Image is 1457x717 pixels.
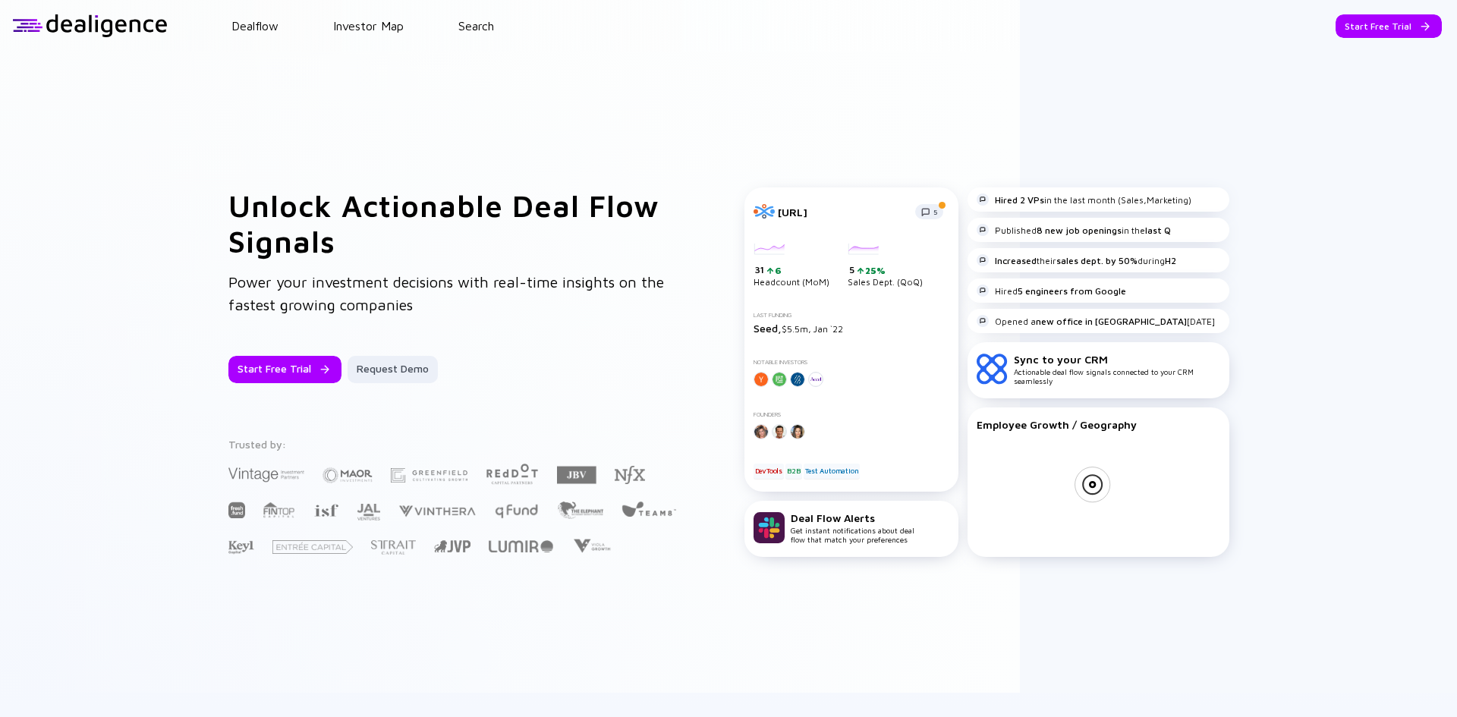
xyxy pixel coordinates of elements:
[1336,14,1442,38] button: Start Free Trial
[615,466,645,484] img: NFX
[357,504,380,520] img: JAL Ventures
[1037,225,1122,236] strong: 8 new job openings
[977,224,1171,236] div: Published in the
[1165,255,1176,266] strong: H2
[773,265,782,276] div: 6
[778,206,906,219] div: [URL]
[313,503,338,517] img: Israel Secondary Fund
[228,438,679,451] div: Trusted by:
[995,255,1037,266] strong: Increased
[1018,285,1126,297] strong: 5 engineers from Google
[755,264,829,276] div: 31
[864,265,886,276] div: 25%
[1145,225,1171,236] strong: last Q
[398,504,476,518] img: Vinthera
[228,540,254,555] img: Key1 Capital
[486,461,539,486] img: Red Dot Capital Partners
[228,187,684,259] h1: Unlock Actionable Deal Flow Signals
[231,19,278,33] a: Dealflow
[791,511,914,524] div: Deal Flow Alerts
[228,273,664,313] span: Power your investment decisions with real-time insights on the fastest growing companies
[557,502,603,519] img: The Elephant
[791,511,914,544] div: Get instant notifications about deal flow that match your preferences
[571,539,612,553] img: Viola Growth
[434,540,470,552] img: Jerusalem Venture Partners
[622,501,676,517] img: Team8
[1056,255,1138,266] strong: sales dept. by 50%
[494,502,539,520] img: Q Fund
[323,463,373,488] img: Maor Investments
[785,464,801,479] div: B2B
[348,356,438,383] button: Request Demo
[977,193,1191,206] div: in the last month (Sales,Marketing)
[754,244,829,288] div: Headcount (MoM)
[228,356,341,383] button: Start Free Trial
[228,466,304,483] img: Vintage Investment Partners
[1014,353,1220,385] div: Actionable deal flow signals connected to your CRM seamlessly
[371,540,416,555] img: Strait Capital
[333,19,404,33] a: Investor Map
[754,312,949,319] div: Last Funding
[804,464,860,479] div: Test Automation
[1036,316,1187,327] strong: new office in [GEOGRAPHIC_DATA]
[391,468,467,483] img: Greenfield Partners
[977,418,1220,431] div: Employee Growth / Geography
[458,19,494,33] a: Search
[848,244,923,288] div: Sales Dept. (QoQ)
[1014,353,1220,366] div: Sync to your CRM
[263,502,295,518] img: FINTOP Capital
[754,464,784,479] div: DevTools
[754,359,949,366] div: Notable Investors
[977,315,1215,327] div: Opened a [DATE]
[995,194,1044,206] strong: Hired 2 VPs
[489,540,553,552] img: Lumir Ventures
[754,322,949,335] div: $5.5m, Jan `22
[754,411,949,418] div: Founders
[977,254,1176,266] div: their during
[754,322,782,335] span: Seed,
[849,264,923,276] div: 5
[557,465,596,485] img: JBV Capital
[977,285,1126,297] div: Hired
[272,540,353,554] img: Entrée Capital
